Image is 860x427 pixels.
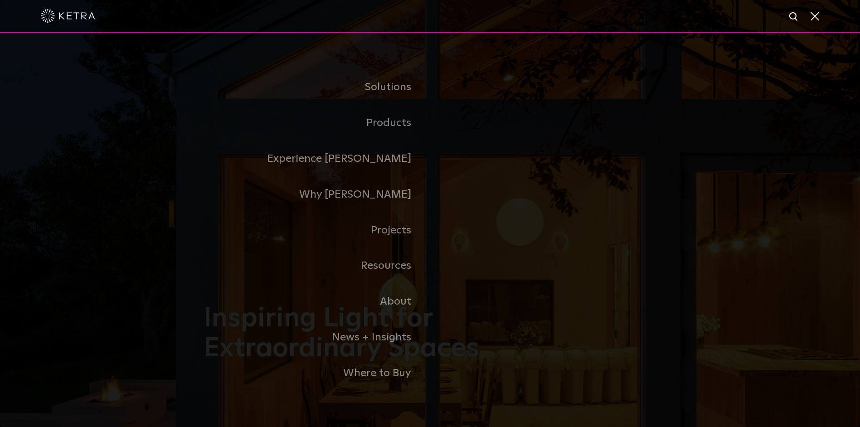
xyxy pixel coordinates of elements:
a: Why [PERSON_NAME] [204,177,430,213]
a: News + Insights [204,320,430,355]
a: Projects [204,213,430,248]
img: ketra-logo-2019-white [41,9,95,23]
a: About [204,284,430,320]
a: Products [204,105,430,141]
a: Experience [PERSON_NAME] [204,141,430,177]
div: Navigation Menu [204,69,657,391]
a: Resources [204,248,430,284]
img: search icon [788,11,800,23]
a: Where to Buy [204,355,430,391]
a: Solutions [204,69,430,105]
